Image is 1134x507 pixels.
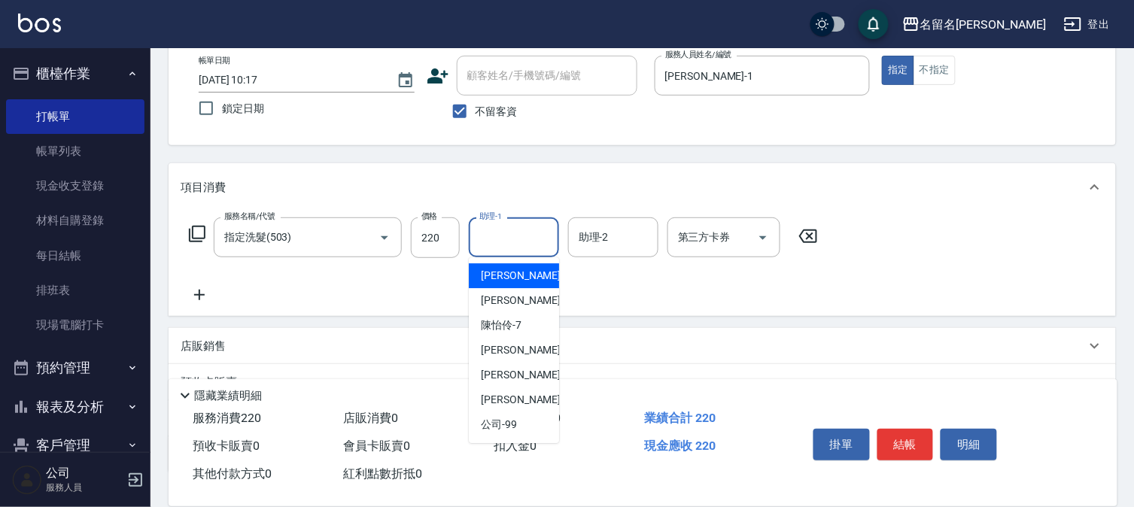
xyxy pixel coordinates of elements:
span: 現金應收 220 [644,439,716,453]
span: 扣入金 0 [494,439,537,453]
button: Open [751,226,775,250]
span: 預收卡販賣 0 [193,439,260,453]
button: save [859,9,889,39]
p: 預收卡販賣 [181,375,237,390]
div: 名留名[PERSON_NAME] [920,15,1046,34]
a: 每日結帳 [6,238,144,273]
input: YYYY/MM/DD hh:mm [199,68,382,93]
button: 結帳 [877,429,934,460]
a: 現場電腦打卡 [6,308,144,342]
span: 其他付款方式 0 [193,466,272,481]
span: 服務消費 220 [193,411,261,425]
p: 服務人員 [46,481,123,494]
div: 項目消費 [169,163,1116,211]
button: 掛單 [813,429,870,460]
label: 價格 [421,211,437,222]
span: 公司 -99 [481,417,517,433]
img: Person [12,465,42,495]
span: [PERSON_NAME] -1 [481,268,570,284]
button: 登出 [1058,11,1116,38]
span: 不留客資 [476,104,518,120]
label: 助理-1 [479,211,502,222]
a: 打帳單 [6,99,144,134]
label: 服務人員姓名/編號 [665,49,731,60]
h5: 公司 [46,466,123,481]
button: 櫃檯作業 [6,54,144,93]
span: [PERSON_NAME] -22 [481,392,576,408]
span: 陳怡伶 -7 [481,317,521,333]
button: 明細 [941,429,997,460]
span: 會員卡販賣 0 [343,439,410,453]
div: 店販銷售 [169,328,1116,364]
span: 紅利點數折抵 0 [343,466,422,481]
span: [PERSON_NAME] -3 [481,293,570,308]
button: Open [372,226,397,250]
a: 排班表 [6,273,144,308]
button: 預約管理 [6,348,144,387]
span: 店販消費 0 [343,411,398,425]
span: 鎖定日期 [222,101,264,117]
div: 預收卡販賣 [169,364,1116,400]
a: 帳單列表 [6,134,144,168]
button: 報表及分析 [6,387,144,427]
a: 材料自購登錄 [6,203,144,238]
button: 客戶管理 [6,426,144,465]
button: Choose date, selected date is 2025-09-11 [388,62,424,99]
p: 項目消費 [181,180,226,196]
a: 現金收支登錄 [6,168,144,203]
img: Logo [18,14,61,32]
span: [PERSON_NAME] -22 [481,367,576,383]
span: [PERSON_NAME] -21 [481,342,576,358]
label: 帳單日期 [199,55,230,66]
p: 隱藏業績明細 [194,388,262,404]
button: 名留名[PERSON_NAME] [896,9,1052,40]
button: 不指定 [914,56,956,85]
p: 店販銷售 [181,339,226,354]
span: 業績合計 220 [644,411,716,425]
button: 指定 [882,56,914,85]
label: 服務名稱/代號 [224,211,275,222]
